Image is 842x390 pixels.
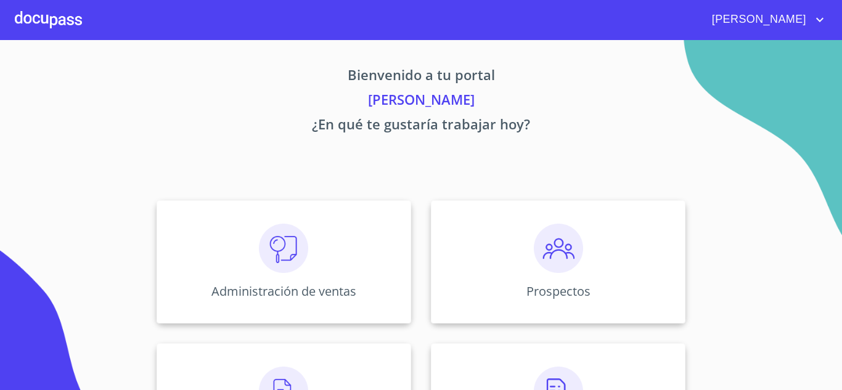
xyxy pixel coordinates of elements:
img: consulta.png [259,224,308,273]
p: Bienvenido a tu portal [41,65,801,89]
button: account of current user [703,10,827,30]
p: [PERSON_NAME] [41,89,801,114]
img: prospectos.png [534,224,583,273]
span: [PERSON_NAME] [703,10,812,30]
p: Prospectos [526,283,591,299]
p: ¿En qué te gustaría trabajar hoy? [41,114,801,139]
p: Administración de ventas [211,283,356,299]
